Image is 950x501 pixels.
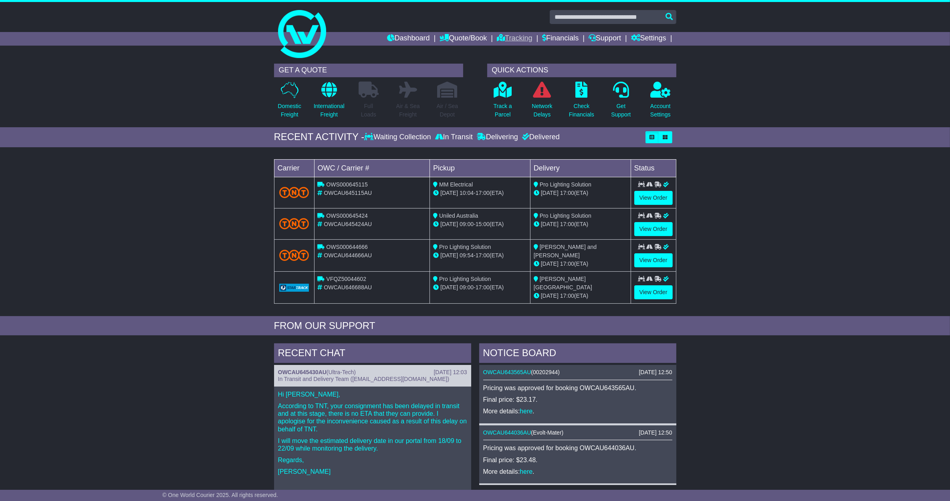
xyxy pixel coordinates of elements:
[589,32,621,46] a: Support
[278,437,467,452] p: I will move the estimated delivery date in our portal from 18/09 to 22/09 while monitoring the de...
[364,133,433,142] div: Waiting Collection
[324,190,372,196] span: OWCAU645115AU
[274,131,365,143] div: RECENT ACTIVITY -
[560,261,574,267] span: 17:00
[440,32,487,46] a: Quote/Book
[560,293,574,299] span: 17:00
[439,212,478,219] span: Uniled Australia
[433,251,527,260] div: - (ETA)
[439,181,473,188] span: MM Electrical
[533,369,558,375] span: 00202944
[534,276,592,291] span: [PERSON_NAME][GEOGRAPHIC_DATA]
[650,102,671,119] p: Account Settings
[430,159,530,177] td: Pickup
[440,252,458,259] span: [DATE]
[324,284,372,291] span: OWCAU646688AU
[483,407,672,415] p: More details: .
[569,81,595,123] a: CheckFinancials
[634,285,673,299] a: View Order
[278,391,467,398] p: Hi [PERSON_NAME],
[279,284,309,292] img: GetCarrierServiceLogo
[476,252,490,259] span: 17:00
[314,159,430,177] td: OWC / Carrier #
[278,369,467,376] div: ( )
[483,468,672,475] p: More details: .
[541,293,559,299] span: [DATE]
[162,492,278,498] span: © One World Courier 2025. All rights reserved.
[274,159,314,177] td: Carrier
[396,102,420,119] p: Air & Sea Freight
[279,187,309,198] img: TNT_Domestic.png
[278,468,467,475] p: [PERSON_NAME]
[611,81,631,123] a: GetSupport
[475,133,520,142] div: Delivering
[439,244,491,250] span: Pro Lighting Solution
[650,81,671,123] a: AccountSettings
[279,218,309,229] img: TNT_Domestic.png
[520,133,560,142] div: Delivered
[530,159,631,177] td: Delivery
[531,81,553,123] a: NetworkDelays
[433,283,527,292] div: - (ETA)
[533,429,562,436] span: Evolt-Mater
[440,284,458,291] span: [DATE]
[278,402,467,433] p: According to TNT, your consignment has been delayed in transit and at this stage, there is no ETA...
[541,261,559,267] span: [DATE]
[631,32,666,46] a: Settings
[483,456,672,464] p: Final price: $23.48.
[483,384,672,392] p: Pricing was approved for booking OWCAU643565AU.
[639,429,672,436] div: [DATE] 12:50
[324,221,372,227] span: OWCAU645424AU
[479,343,676,365] div: NOTICE BOARD
[433,133,475,142] div: In Transit
[534,189,627,197] div: (ETA)
[520,468,532,475] a: here
[326,276,366,282] span: VFQZ50044602
[476,221,490,227] span: 15:00
[440,221,458,227] span: [DATE]
[634,222,673,236] a: View Order
[569,102,594,119] p: Check Financials
[483,444,672,452] p: Pricing was approved for booking OWCAU644036AU.
[639,369,672,376] div: [DATE] 12:50
[611,102,631,119] p: Get Support
[329,369,354,375] span: Ultra-Tech
[277,81,301,123] a: DomesticFreight
[534,292,627,300] div: (ETA)
[314,102,345,119] p: International Freight
[326,212,368,219] span: OWS000645424
[278,369,327,375] a: OWCAU645430AU
[274,320,676,332] div: FROM OUR SUPPORT
[540,181,591,188] span: Pro Lighting Solution
[534,260,627,268] div: (ETA)
[497,32,532,46] a: Tracking
[460,284,474,291] span: 09:00
[634,253,673,267] a: View Order
[494,102,512,119] p: Track a Parcel
[460,190,474,196] span: 10:04
[540,212,591,219] span: Pro Lighting Solution
[634,191,673,205] a: View Order
[278,102,301,119] p: Domestic Freight
[483,429,672,436] div: ( )
[541,190,559,196] span: [DATE]
[434,369,467,376] div: [DATE] 12:03
[387,32,430,46] a: Dashboard
[279,250,309,261] img: TNT_Domestic.png
[324,252,372,259] span: OWCAU644666AU
[326,244,368,250] span: OWS000644666
[534,244,597,259] span: [PERSON_NAME] and [PERSON_NAME]
[440,190,458,196] span: [DATE]
[532,102,552,119] p: Network Delays
[483,429,531,436] a: OWCAU644036AU
[483,396,672,403] p: Final price: $23.17.
[483,369,672,376] div: ( )
[520,408,532,415] a: here
[560,190,574,196] span: 17:00
[560,221,574,227] span: 17:00
[433,220,527,228] div: - (ETA)
[437,102,458,119] p: Air / Sea Depot
[274,343,471,365] div: RECENT CHAT
[476,284,490,291] span: 17:00
[278,376,450,382] span: In Transit and Delivery Team ([EMAIL_ADDRESS][DOMAIN_NAME])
